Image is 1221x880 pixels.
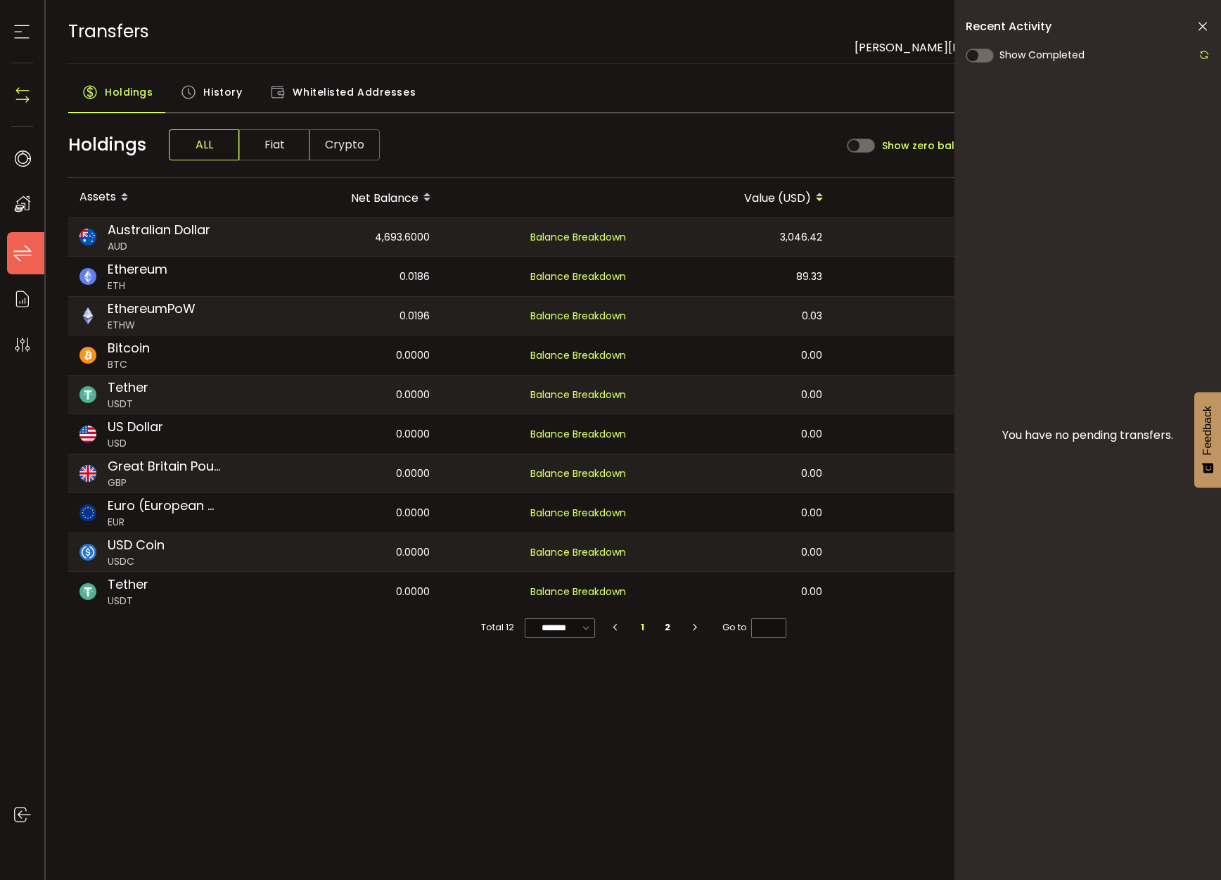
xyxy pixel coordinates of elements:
span: Balance Breakdown [530,584,626,600]
img: gbp_portfolio.svg [79,465,96,482]
button: Feedback - Show survey [1194,392,1221,487]
div: 0.0000 [246,493,441,533]
div: Net Balance [246,186,442,210]
span: Whitelisted Addresses [293,78,416,106]
span: Balance Breakdown [530,426,626,442]
div: 0.00 [639,336,833,375]
span: Balance Breakdown [530,230,626,244]
span: Recent Activity [966,21,1051,32]
div: 0.00 [639,376,833,414]
span: Australian Dollar [108,220,210,239]
li: 2 [656,618,681,637]
img: aud_portfolio.svg [79,229,96,245]
img: eth_portfolio.svg [79,268,96,285]
span: USD [108,436,163,451]
span: Crypto [309,129,380,160]
span: ETH [108,279,167,293]
span: ALL [169,129,239,160]
span: USDT [108,594,148,608]
span: Tether [108,575,148,594]
span: Bitcoin [108,338,150,357]
img: usd_portfolio.svg [79,426,96,442]
span: Balance Breakdown [530,347,626,364]
div: 0.00 [639,533,833,571]
img: usdc_portfolio.svg [79,544,96,561]
span: Balance Breakdown [530,466,626,482]
span: EthereumPoW [108,299,196,318]
span: Euro (European Monetary Unit) [108,496,222,515]
span: Balance Breakdown [530,269,626,283]
span: USDT [108,397,148,412]
span: Go to [722,618,786,637]
li: 1 [630,618,656,637]
img: btc_portfolio.svg [79,347,96,364]
span: ETHW [108,318,196,333]
div: 0.0186 [246,257,441,296]
img: usdt_portfolio.svg [79,583,96,600]
span: Show zero balance [882,141,980,151]
span: Feedback [1201,406,1214,455]
span: Balance Breakdown [530,544,626,561]
img: eur_portfolio.svg [79,504,96,521]
div: 4,693.6000 [246,218,441,256]
div: 0.03 [639,297,833,335]
span: Balance Breakdown [530,309,626,323]
div: 0.0000 [246,533,441,571]
span: Holdings [105,78,153,106]
span: [PERSON_NAME][EMAIL_ADDRESS][DOMAIN_NAME] (458923) [855,39,1198,56]
div: 0.0000 [246,454,441,492]
span: History [203,78,242,106]
div: 0.0000 [246,336,441,375]
div: 0.00 [639,493,833,533]
div: 0.00 [639,572,833,611]
div: 0.0000 [246,572,441,611]
div: 3,046.42 [639,218,833,256]
span: Great Britain Pound [108,457,222,476]
span: Balance Breakdown [530,505,626,521]
span: US Dollar [108,417,163,436]
div: 0.00 [639,414,833,454]
span: Balance Breakdown [530,387,626,403]
span: USD Coin [108,535,165,554]
span: EUR [108,515,222,530]
div: 0.0000 [246,414,441,454]
span: Tether [108,378,148,397]
span: Holdings [68,132,146,158]
img: ethw_portfolio.png [79,307,96,324]
span: Fiat [239,129,309,160]
span: BTC [108,357,150,372]
div: Value (USD) [639,186,835,210]
div: 0.0000 [246,376,441,414]
span: You have no pending transfers. [1002,426,1173,444]
img: N4P5cjLOiQAAAABJRU5ErkJggg== [12,84,33,106]
span: AUD [108,239,210,254]
div: 0.00 [639,454,833,492]
div: 89.33 [639,257,833,296]
span: GBP [108,476,222,490]
span: Ethereum [108,260,167,279]
div: 0.0196 [246,297,441,335]
span: Transfers [68,19,149,44]
span: Show Completed [999,48,1085,63]
span: Total 12 [481,618,514,637]
img: usdt_portfolio.svg [79,386,96,403]
iframe: Chat Widget [1151,812,1221,880]
div: Assets [68,186,246,210]
span: USDC [108,554,165,569]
